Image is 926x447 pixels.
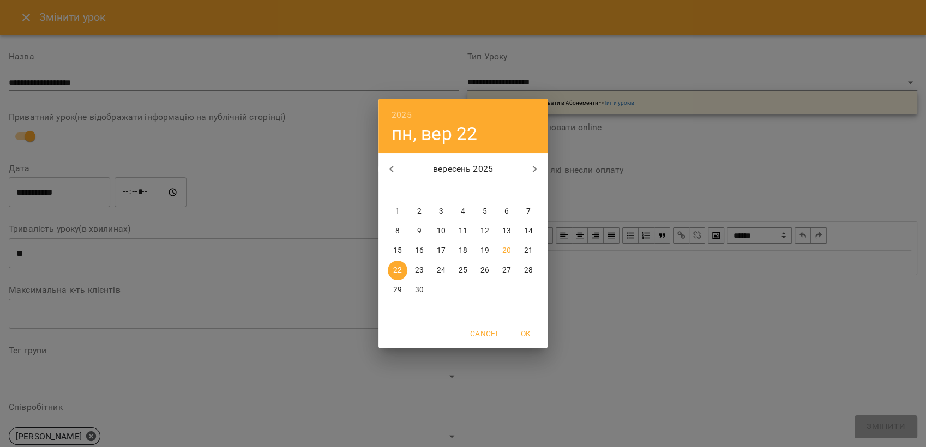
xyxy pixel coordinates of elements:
[502,265,511,276] p: 27
[459,245,467,256] p: 18
[393,265,402,276] p: 22
[502,226,511,237] p: 13
[439,206,443,217] p: 3
[388,261,407,280] button: 22
[431,261,451,280] button: 24
[431,185,451,196] span: ср
[388,280,407,300] button: 29
[431,241,451,261] button: 17
[483,206,487,217] p: 5
[459,265,467,276] p: 25
[410,185,429,196] span: вт
[392,107,412,123] button: 2025
[508,324,543,343] button: OK
[410,202,429,221] button: 2
[431,202,451,221] button: 3
[461,206,465,217] p: 4
[475,185,495,196] span: пт
[393,245,402,256] p: 15
[524,265,533,276] p: 28
[497,241,516,261] button: 20
[417,206,422,217] p: 2
[405,162,522,176] p: вересень 2025
[392,123,477,145] button: пн, вер 22
[415,285,424,295] p: 30
[437,245,446,256] p: 17
[497,221,516,241] button: 13
[519,241,538,261] button: 21
[519,185,538,196] span: нд
[410,261,429,280] button: 23
[388,241,407,261] button: 15
[459,226,467,237] p: 11
[453,241,473,261] button: 18
[393,285,402,295] p: 29
[453,202,473,221] button: 4
[388,202,407,221] button: 1
[395,226,400,237] p: 8
[524,245,533,256] p: 21
[519,221,538,241] button: 14
[526,206,531,217] p: 7
[519,202,538,221] button: 7
[519,261,538,280] button: 28
[480,226,489,237] p: 12
[502,245,511,256] p: 20
[475,261,495,280] button: 26
[513,327,539,340] span: OK
[475,221,495,241] button: 12
[437,226,446,237] p: 10
[497,202,516,221] button: 6
[415,245,424,256] p: 16
[388,185,407,196] span: пн
[388,221,407,241] button: 8
[497,261,516,280] button: 27
[395,206,400,217] p: 1
[410,280,429,300] button: 30
[480,245,489,256] p: 19
[524,226,533,237] p: 14
[497,185,516,196] span: сб
[475,241,495,261] button: 19
[480,265,489,276] p: 26
[475,202,495,221] button: 5
[417,226,422,237] p: 9
[410,241,429,261] button: 16
[453,221,473,241] button: 11
[470,327,500,340] span: Cancel
[410,221,429,241] button: 9
[437,265,446,276] p: 24
[466,324,504,343] button: Cancel
[453,185,473,196] span: чт
[415,265,424,276] p: 23
[453,261,473,280] button: 25
[504,206,509,217] p: 6
[431,221,451,241] button: 10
